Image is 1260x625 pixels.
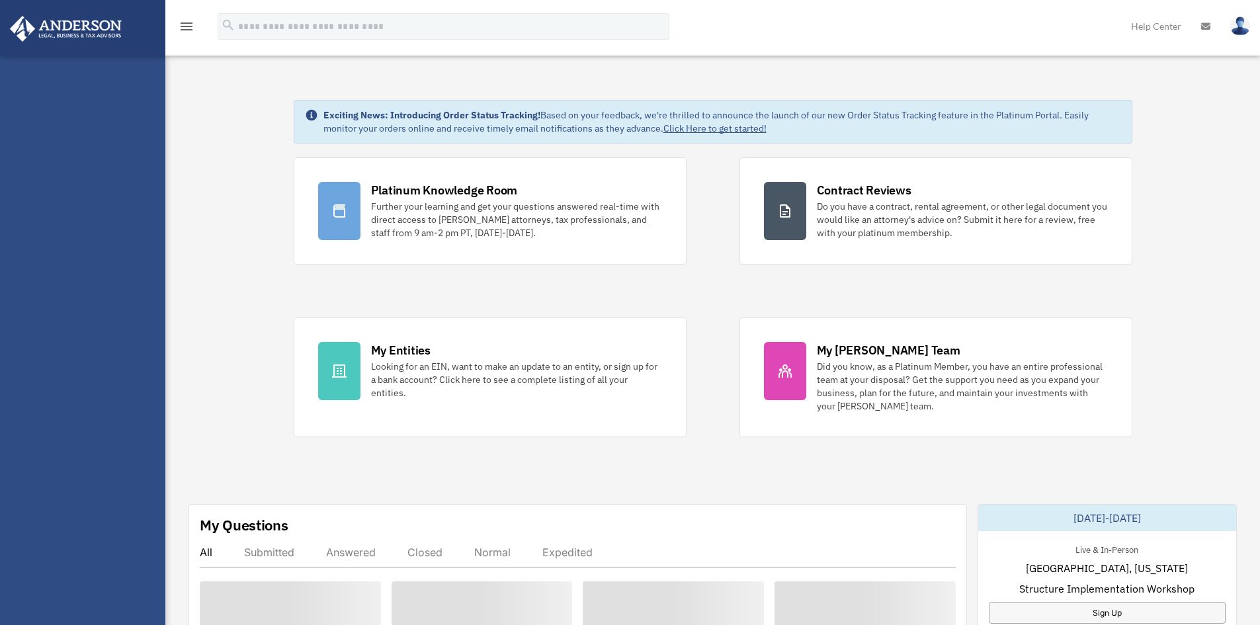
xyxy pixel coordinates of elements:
a: Platinum Knowledge Room Further your learning and get your questions answered real-time with dire... [294,157,687,265]
img: Anderson Advisors Platinum Portal [6,16,126,42]
i: search [221,18,235,32]
div: Normal [474,546,511,559]
div: Do you have a contract, rental agreement, or other legal document you would like an attorney's ad... [817,200,1108,239]
div: Answered [326,546,376,559]
img: User Pic [1230,17,1250,36]
span: [GEOGRAPHIC_DATA], [US_STATE] [1026,560,1188,576]
div: Looking for an EIN, want to make an update to an entity, or sign up for a bank account? Click her... [371,360,662,399]
div: Submitted [244,546,294,559]
div: Platinum Knowledge Room [371,182,518,198]
div: [DATE]-[DATE] [978,505,1236,531]
div: My Entities [371,342,431,358]
div: Further your learning and get your questions answered real-time with direct access to [PERSON_NAM... [371,200,662,239]
a: Sign Up [989,602,1226,624]
div: My Questions [200,515,288,535]
span: Structure Implementation Workshop [1019,581,1195,597]
strong: Exciting News: Introducing Order Status Tracking! [323,109,540,121]
a: My Entities Looking for an EIN, want to make an update to an entity, or sign up for a bank accoun... [294,317,687,437]
div: Live & In-Person [1065,542,1149,556]
a: menu [179,23,194,34]
div: Closed [407,546,442,559]
div: Contract Reviews [817,182,911,198]
a: Click Here to get started! [663,122,767,134]
a: Contract Reviews Do you have a contract, rental agreement, or other legal document you would like... [739,157,1132,265]
a: My [PERSON_NAME] Team Did you know, as a Platinum Member, you have an entire professional team at... [739,317,1132,437]
div: Did you know, as a Platinum Member, you have an entire professional team at your disposal? Get th... [817,360,1108,413]
div: Expedited [542,546,593,559]
div: My [PERSON_NAME] Team [817,342,960,358]
div: Based on your feedback, we're thrilled to announce the launch of our new Order Status Tracking fe... [323,108,1121,135]
i: menu [179,19,194,34]
div: All [200,546,212,559]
